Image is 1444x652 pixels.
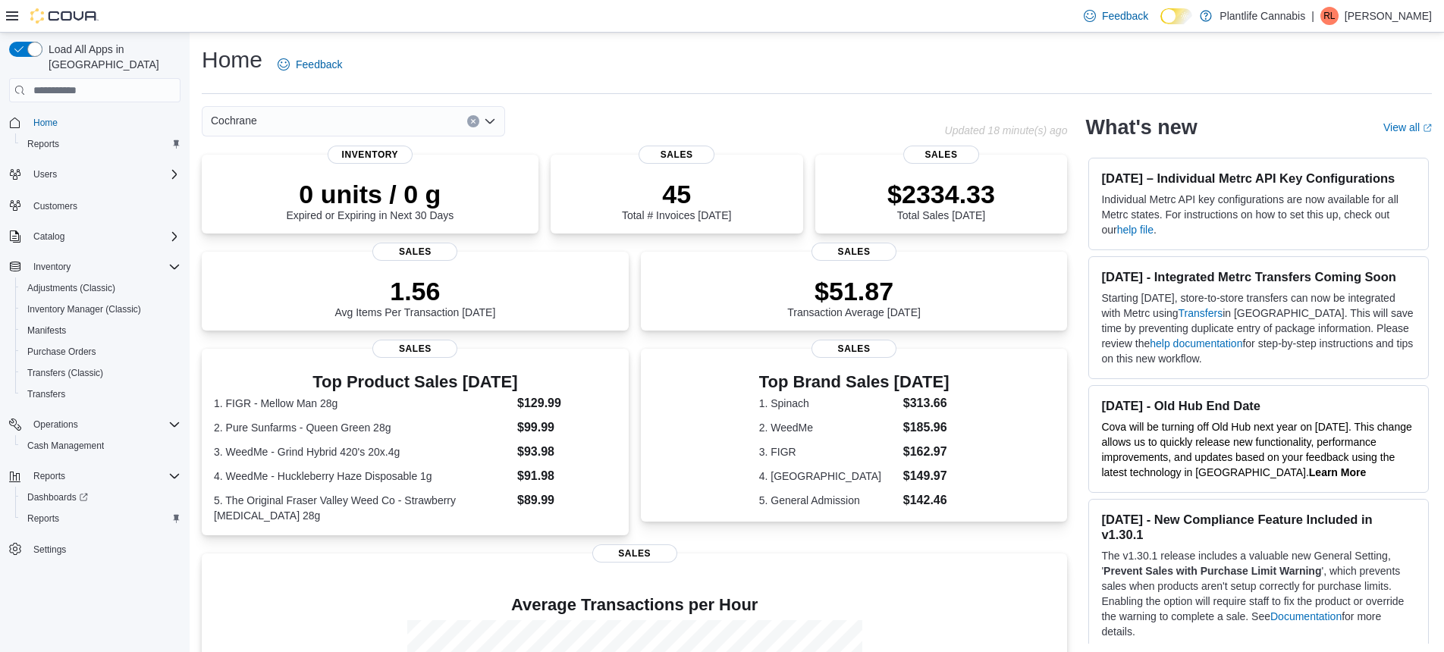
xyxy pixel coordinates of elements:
[27,540,180,559] span: Settings
[272,49,348,80] a: Feedback
[903,146,979,164] span: Sales
[3,164,187,185] button: Users
[27,165,63,183] button: Users
[33,200,77,212] span: Customers
[15,133,187,155] button: Reports
[3,538,187,560] button: Settings
[214,596,1055,614] h4: Average Transactions per Hour
[27,388,65,400] span: Transfers
[1179,307,1223,319] a: Transfers
[592,544,677,563] span: Sales
[27,303,141,315] span: Inventory Manager (Classic)
[21,437,110,455] a: Cash Management
[214,396,511,411] dt: 1. FIGR - Mellow Man 28g
[27,440,104,452] span: Cash Management
[27,467,180,485] span: Reports
[27,346,96,358] span: Purchase Orders
[484,115,496,127] button: Open list of options
[30,8,99,24] img: Cova
[945,124,1068,136] p: Updated 18 minute(s) ago
[1320,7,1339,25] div: Rob Loree
[1101,269,1416,284] h3: [DATE] - Integrated Metrc Transfers Coming Soon
[887,179,995,209] p: $2334.33
[27,138,59,150] span: Reports
[759,469,897,484] dt: 4. [GEOGRAPHIC_DATA]
[15,320,187,341] button: Manifests
[27,415,180,434] span: Operations
[21,343,102,361] a: Purchase Orders
[27,367,103,379] span: Transfers (Classic)
[27,227,180,246] span: Catalog
[1101,290,1416,366] p: Starting [DATE], store-to-store transfers can now be integrated with Metrc using in [GEOGRAPHIC_D...
[27,491,88,503] span: Dashboards
[1085,115,1197,139] h2: What's new
[9,105,180,600] nav: Complex example
[214,444,511,459] dt: 3. WeedMe - Grind Hybrid 420's 20x.4g
[334,276,495,318] div: Avg Items Per Transaction [DATE]
[21,300,180,318] span: Inventory Manager (Classic)
[27,467,71,485] button: Reports
[639,146,714,164] span: Sales
[27,324,66,337] span: Manifests
[1345,7,1432,25] p: [PERSON_NAME]
[372,340,457,358] span: Sales
[759,373,950,391] h3: Top Brand Sales [DATE]
[1103,565,1321,577] strong: Prevent Sales with Purchase Limit Warning
[286,179,454,221] div: Expired or Expiring in Next 30 Days
[27,197,83,215] a: Customers
[1101,192,1416,237] p: Individual Metrc API key configurations are now available for all Metrc states. For instructions ...
[21,364,109,382] a: Transfers (Classic)
[1323,7,1335,25] span: RL
[27,258,180,276] span: Inventory
[1270,610,1342,622] a: Documentation
[1117,224,1154,236] a: help file
[33,470,65,482] span: Reports
[15,277,187,299] button: Adjustments (Classic)
[33,544,66,556] span: Settings
[21,509,180,528] span: Reports
[1160,8,1192,24] input: Dark Mode
[15,508,187,529] button: Reports
[15,435,187,456] button: Cash Management
[214,373,617,391] h3: Top Product Sales [DATE]
[759,420,897,435] dt: 2. WeedMe
[517,394,617,412] dd: $129.99
[1101,512,1416,542] h3: [DATE] - New Compliance Feature Included in v1.30.1
[1078,1,1154,31] a: Feedback
[15,362,187,384] button: Transfers (Classic)
[1220,7,1305,25] p: Plantlife Cannabis
[21,279,121,297] a: Adjustments (Classic)
[517,443,617,461] dd: $93.98
[15,299,187,320] button: Inventory Manager (Classic)
[202,45,262,75] h1: Home
[27,227,71,246] button: Catalog
[21,488,180,506] span: Dashboards
[27,282,115,294] span: Adjustments (Classic)
[887,179,995,221] div: Total Sales [DATE]
[1150,337,1242,350] a: help documentation
[27,415,84,434] button: Operations
[21,364,180,382] span: Transfers (Classic)
[21,343,180,361] span: Purchase Orders
[903,418,950,437] dd: $185.96
[1101,171,1416,186] h3: [DATE] – Individual Metrc API Key Configurations
[15,487,187,508] a: Dashboards
[1102,8,1148,24] span: Feedback
[33,261,71,273] span: Inventory
[787,276,921,318] div: Transaction Average [DATE]
[33,117,58,129] span: Home
[328,146,413,164] span: Inventory
[21,279,180,297] span: Adjustments (Classic)
[759,444,897,459] dt: 3. FIGR
[214,493,511,523] dt: 5. The Original Fraser Valley Weed Co - Strawberry [MEDICAL_DATA] 28g
[334,276,495,306] p: 1.56
[903,467,950,485] dd: $149.97
[1101,421,1411,478] span: Cova will be turning off Old Hub next year on [DATE]. This change allows us to quickly release ne...
[27,258,77,276] button: Inventory
[21,321,72,340] a: Manifests
[517,491,617,509] dd: $89.99
[214,469,511,484] dt: 4. WeedMe - Huckleberry Haze Disposable 1g
[21,135,65,153] a: Reports
[903,394,950,412] dd: $313.66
